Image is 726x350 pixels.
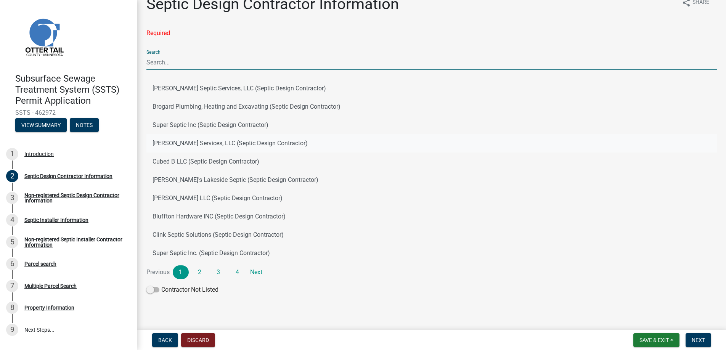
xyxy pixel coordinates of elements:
button: Bluffton Hardware INC (Septic Design Contractor) [146,207,717,226]
button: Next [686,333,711,347]
img: Otter Tail County, Minnesota [15,8,72,65]
h4: Subsurface Sewage Treatment System (SSTS) Permit Application [15,73,131,106]
button: [PERSON_NAME]'s Lakeside Septic (Septic Design Contractor) [146,171,717,189]
button: [PERSON_NAME] LLC (Septic Design Contractor) [146,189,717,207]
nav: Page navigation [146,265,717,279]
div: 3 [6,192,18,204]
span: Back [158,337,172,343]
input: Search... [146,55,717,70]
div: Non-registered Septic Installer Contractor Information [24,237,125,247]
div: Required [146,29,717,38]
wm-modal-confirm: Summary [15,123,67,129]
div: Multiple Parcel Search [24,283,77,289]
a: 4 [230,265,246,279]
a: Next [248,265,264,279]
div: Non-registered Septic Design Contractor Information [24,193,125,203]
a: 3 [210,265,226,279]
button: Save & Exit [633,333,679,347]
button: Brogard Plumbing, Heating and Excavating (Septic Design Contractor) [146,98,717,116]
button: Back [152,333,178,347]
div: Septic Installer Information [24,217,88,223]
wm-modal-confirm: Notes [70,123,99,129]
div: 2 [6,170,18,182]
div: Septic Design Contractor Information [24,173,112,179]
label: Contractor Not Listed [146,285,218,294]
div: 1 [6,148,18,160]
button: View Summary [15,118,67,132]
div: Introduction [24,151,54,157]
button: [PERSON_NAME] Septic Services, LLC (Septic Design Contractor) [146,79,717,98]
div: Property Information [24,305,74,310]
button: Super Septic Inc (Septic Design Contractor) [146,116,717,134]
div: 8 [6,302,18,314]
div: 7 [6,280,18,292]
span: Save & Exit [639,337,669,343]
button: [PERSON_NAME] Services, LLC (Septic Design Contractor) [146,134,717,153]
span: Next [692,337,705,343]
button: Clink Septic Solutions (Septic Design Contractor) [146,226,717,244]
div: 5 [6,236,18,248]
button: Notes [70,118,99,132]
a: 2 [192,265,208,279]
button: Discard [181,333,215,347]
div: 6 [6,258,18,270]
span: SSTS - 462972 [15,109,122,116]
div: 9 [6,324,18,336]
div: 4 [6,214,18,226]
button: Cubed B LLC (Septic Design Contractor) [146,153,717,171]
button: Super Septic Inc. (Septic Design Contractor) [146,244,717,262]
div: Parcel search [24,261,56,267]
a: 1 [173,265,189,279]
